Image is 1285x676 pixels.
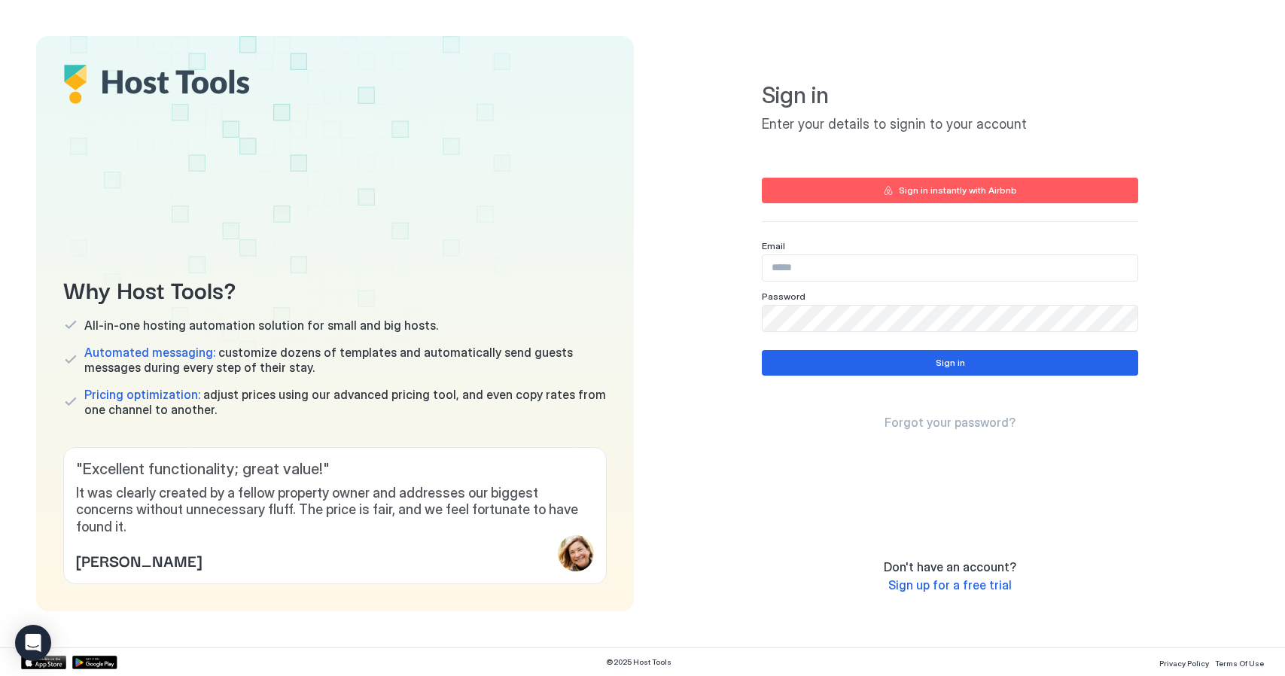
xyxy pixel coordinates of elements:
span: Why Host Tools? [63,272,607,306]
span: adjust prices using our advanced pricing tool, and even copy rates from one channel to another. [84,387,607,417]
span: Pricing optimization: [84,387,200,402]
a: Sign up for a free trial [888,577,1012,593]
span: Privacy Policy [1159,659,1209,668]
span: Terms Of Use [1215,659,1264,668]
span: Enter your details to signin to your account [762,116,1138,133]
span: Forgot your password? [885,415,1016,430]
span: Sign in [762,81,1138,110]
span: customize dozens of templates and automatically send guests messages during every step of their s... [84,345,607,375]
a: Forgot your password? [885,415,1016,431]
span: " Excellent functionality; great value! " [76,460,594,479]
button: Sign in instantly with Airbnb [762,178,1138,203]
a: App Store [21,656,66,669]
input: Input Field [763,255,1137,281]
span: Email [762,240,785,251]
div: profile [558,535,594,571]
button: Sign in [762,350,1138,376]
div: Sign in instantly with Airbnb [899,184,1017,197]
span: Don't have an account? [884,559,1016,574]
span: Password [762,291,805,302]
div: Sign in [936,356,965,370]
span: © 2025 Host Tools [606,657,671,667]
div: Open Intercom Messenger [15,625,51,661]
input: Input Field [763,306,1137,331]
span: It was clearly created by a fellow property owner and addresses our biggest concerns without unne... [76,485,594,536]
a: Google Play Store [72,656,117,669]
span: Automated messaging: [84,345,215,360]
a: Terms Of Use [1215,654,1264,670]
span: All-in-one hosting automation solution for small and big hosts. [84,318,438,333]
a: Privacy Policy [1159,654,1209,670]
span: [PERSON_NAME] [76,549,202,571]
